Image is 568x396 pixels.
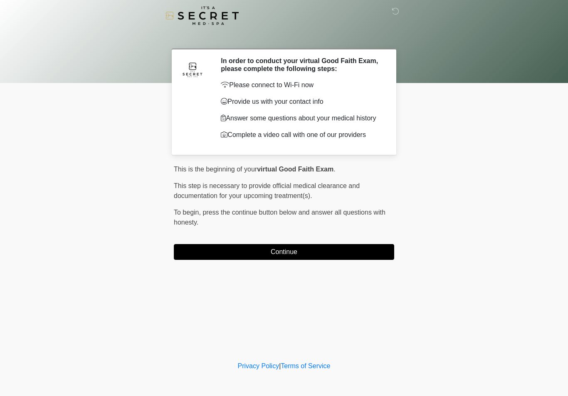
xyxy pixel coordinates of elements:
[333,166,335,173] span: .
[238,362,279,369] a: Privacy Policy
[221,130,382,140] p: Complete a video call with one of our providers
[174,209,203,216] span: To begin,
[165,6,239,25] img: It's A Secret Med Spa Logo
[221,97,382,107] p: Provide us with your contact info
[174,244,394,260] button: Continue
[221,113,382,123] p: Answer some questions about your medical history
[174,166,257,173] span: This is the beginning of your
[168,30,400,45] h1: ‎ ‎
[174,182,360,199] span: This step is necessary to provide official medical clearance and documentation for your upcoming ...
[279,362,281,369] a: |
[174,209,385,226] span: press the continue button below and answer all questions with honesty.
[180,57,205,82] img: Agent Avatar
[221,57,382,73] h2: In order to conduct your virtual Good Faith Exam, please complete the following steps:
[221,80,382,90] p: Please connect to Wi-Fi now
[281,362,330,369] a: Terms of Service
[257,166,333,173] strong: virtual Good Faith Exam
